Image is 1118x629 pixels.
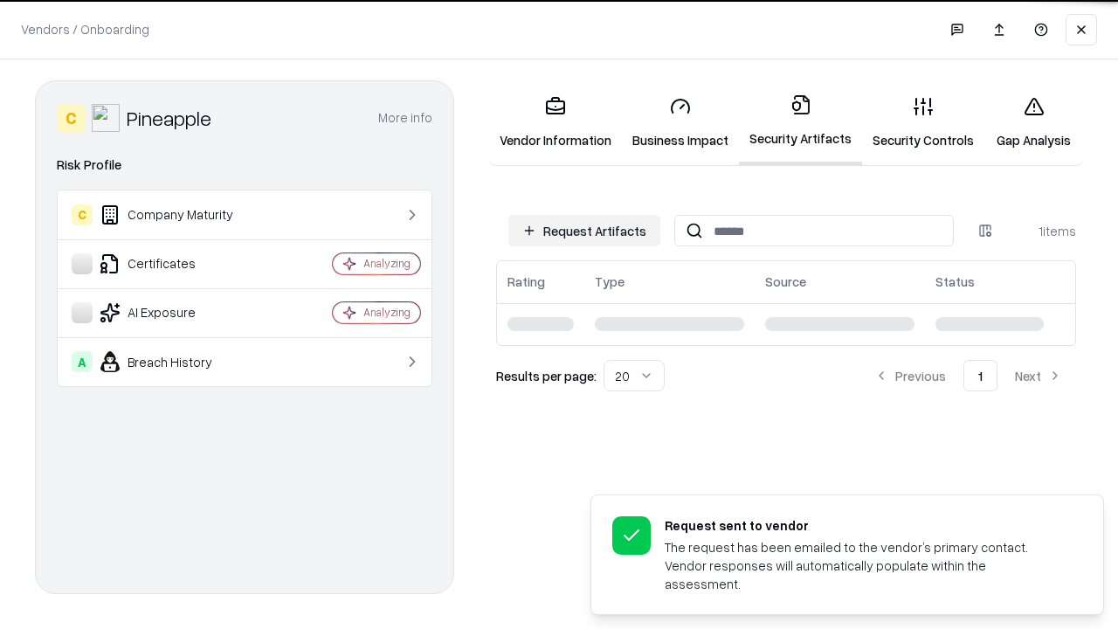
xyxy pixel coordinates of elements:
a: Vendor Information [489,82,622,163]
div: Analyzing [363,256,411,271]
div: Request sent to vendor [665,516,1061,535]
nav: pagination [860,360,1076,391]
div: Source [765,273,806,291]
img: Pineapple [92,104,120,132]
div: Risk Profile [57,155,432,176]
div: The request has been emailed to the vendor’s primary contact. Vendor responses will automatically... [665,538,1061,593]
div: Breach History [72,351,280,372]
div: Rating [507,273,545,291]
div: A [72,351,93,372]
a: Business Impact [622,82,739,163]
p: Vendors / Onboarding [21,20,149,38]
div: C [72,204,93,225]
div: AI Exposure [72,302,280,323]
div: Type [595,273,625,291]
div: C [57,104,85,132]
a: Security Artifacts [739,80,862,165]
button: More info [378,102,432,134]
button: 1 [963,360,997,391]
p: Results per page: [496,367,597,385]
div: Status [935,273,975,291]
button: Request Artifacts [508,215,660,246]
div: Analyzing [363,305,411,320]
div: Pineapple [127,104,211,132]
a: Security Controls [862,82,984,163]
a: Gap Analysis [984,82,1083,163]
div: Company Maturity [72,204,280,225]
div: Certificates [72,253,280,274]
div: 1 items [1006,222,1076,240]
